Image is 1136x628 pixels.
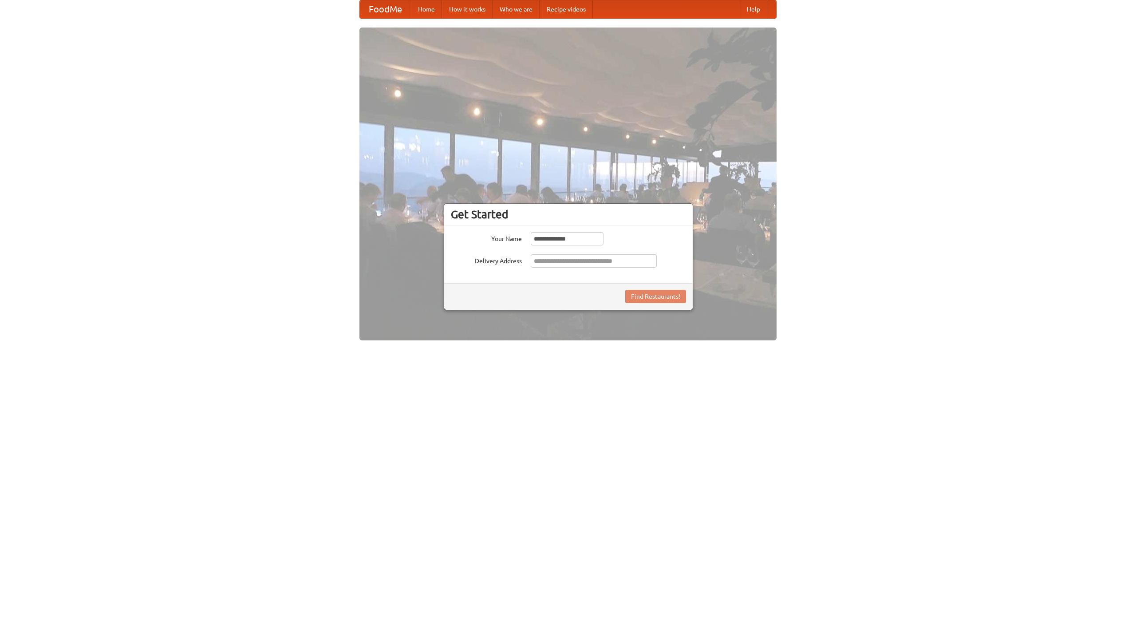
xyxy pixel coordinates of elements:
button: Find Restaurants! [625,290,686,303]
label: Your Name [451,232,522,243]
a: Home [411,0,442,18]
a: Who we are [493,0,540,18]
label: Delivery Address [451,254,522,265]
a: FoodMe [360,0,411,18]
a: Recipe videos [540,0,593,18]
a: Help [740,0,767,18]
h3: Get Started [451,208,686,221]
a: How it works [442,0,493,18]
